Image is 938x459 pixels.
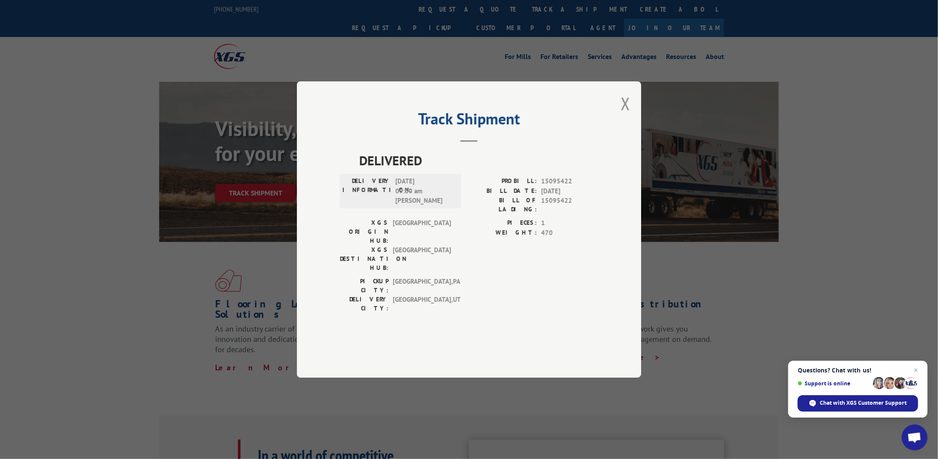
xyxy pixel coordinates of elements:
[541,196,598,214] span: 15095422
[340,277,389,295] label: PICKUP CITY:
[541,228,598,238] span: 470
[469,186,537,196] label: BILL DATE:
[340,295,389,313] label: DELIVERY CITY:
[820,399,907,407] span: Chat with XGS Customer Support
[902,425,928,450] div: Open chat
[621,92,630,115] button: Close modal
[469,228,537,238] label: WEIGHT:
[541,218,598,228] span: 1
[469,196,537,214] label: BILL OF LADING:
[541,186,598,196] span: [DATE]
[798,367,918,374] span: Questions? Chat with us!
[541,177,598,186] span: 15095422
[340,113,598,129] h2: Track Shipment
[469,177,537,186] label: PROBILL:
[342,177,391,206] label: DELIVERY INFORMATION:
[393,218,451,245] span: [GEOGRAPHIC_DATA]
[359,151,598,170] span: DELIVERED
[395,177,454,206] span: [DATE] 09:00 am [PERSON_NAME]
[798,395,918,412] div: Chat with XGS Customer Support
[798,380,870,387] span: Support is online
[393,277,451,295] span: [GEOGRAPHIC_DATA] , PA
[393,295,451,313] span: [GEOGRAPHIC_DATA] , UT
[340,245,389,273] label: XGS DESTINATION HUB:
[911,365,921,375] span: Close chat
[469,218,537,228] label: PIECES:
[393,245,451,273] span: [GEOGRAPHIC_DATA]
[340,218,389,245] label: XGS ORIGIN HUB:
